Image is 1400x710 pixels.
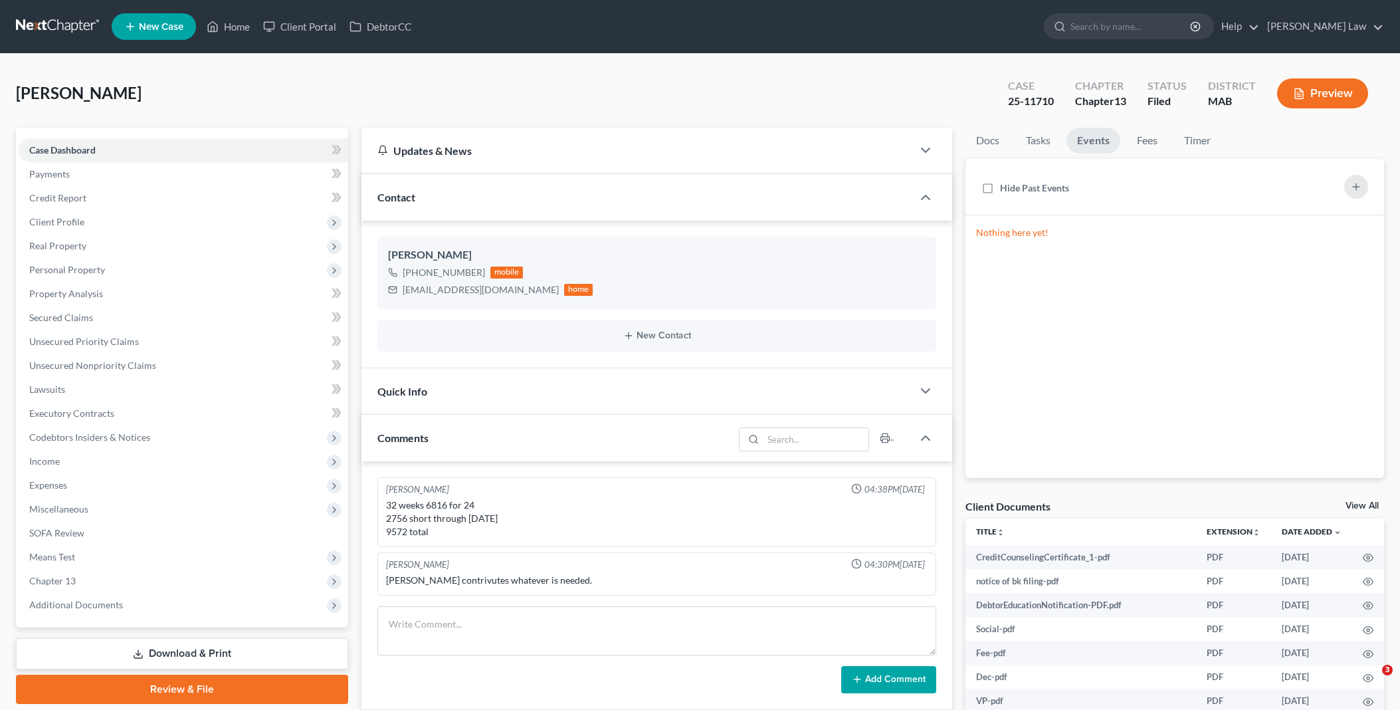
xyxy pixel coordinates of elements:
a: Credit Report [19,186,348,210]
p: Nothing here yet! [965,215,1384,250]
a: Home [200,15,256,39]
td: PDF [1196,545,1271,569]
span: Property Analysis [29,288,103,299]
span: Secured Claims [29,312,93,323]
span: Real Property [29,240,86,251]
div: Client Documents [965,499,1050,513]
div: MAB [1208,94,1256,109]
input: Search... [763,428,869,451]
span: Credit Report [29,192,86,203]
span: Codebtors Insiders & Notices [29,431,150,443]
span: Executory Contracts [29,408,114,419]
a: Date Added expand_more [1282,527,1342,536]
a: View All [1346,501,1379,511]
div: [EMAIL_ADDRESS][DOMAIN_NAME] [403,283,559,296]
span: Case Dashboard [29,144,96,156]
span: Hide Past Events [1000,182,1069,193]
td: PDF [1196,617,1271,641]
td: Dec-pdf [965,665,1196,689]
a: Events [1066,128,1120,154]
div: District [1208,78,1256,94]
td: CreditCounselingCertificate_1-pdf [965,545,1196,569]
a: Titleunfold_more [976,527,1005,536]
i: expand_more [1334,529,1342,536]
span: New Case [139,22,183,32]
div: Case [1008,78,1054,94]
span: 3 [1382,665,1393,675]
a: Download & Print [16,638,348,669]
a: Executory Contracts [19,402,348,425]
span: Lawsuits [29,384,65,395]
td: notice of bk filing-pdf [965,569,1196,593]
span: Expenses [29,479,67,491]
a: Case Dashboard [19,138,348,162]
span: 13 [1114,94,1126,107]
input: Search by name... [1070,14,1192,39]
span: Payments [29,168,70,179]
span: [PERSON_NAME] [16,83,142,102]
span: Personal Property [29,264,105,275]
div: Updates & News [377,144,897,158]
td: [DATE] [1271,617,1352,641]
div: Status [1148,78,1187,94]
td: [DATE] [1271,593,1352,617]
td: [DATE] [1271,569,1352,593]
span: Income [29,455,60,467]
button: Add Comment [841,666,936,694]
a: [PERSON_NAME] Law [1260,15,1383,39]
a: Property Analysis [19,282,348,306]
a: Unsecured Nonpriority Claims [19,354,348,378]
td: Fee-pdf [965,641,1196,665]
div: 25-11710 [1008,94,1054,109]
a: Client Portal [256,15,343,39]
span: Comments [377,431,429,444]
div: [PERSON_NAME] [386,483,449,496]
span: Additional Documents [29,599,123,610]
div: [PERSON_NAME] [386,558,449,571]
a: Help [1215,15,1259,39]
td: PDF [1196,641,1271,665]
a: Secured Claims [19,306,348,330]
a: Tasks [1015,128,1061,154]
span: 04:38PM[DATE] [864,483,925,496]
div: Chapter [1075,78,1126,94]
a: Extensionunfold_more [1207,527,1260,536]
td: PDF [1196,569,1271,593]
a: Docs [965,128,1010,154]
td: [DATE] [1271,665,1352,689]
a: Fees [1126,128,1168,154]
a: SOFA Review [19,521,348,545]
div: Chapter [1075,94,1126,109]
span: Unsecured Nonpriority Claims [29,360,156,371]
span: Unsecured Priority Claims [29,336,139,347]
span: Contact [377,191,415,203]
a: Review & File [16,675,348,704]
span: SOFA Review [29,527,84,538]
span: 04:30PM[DATE] [864,558,925,571]
td: Social-pdf [965,617,1196,641]
iframe: Intercom live chat [1355,665,1387,697]
a: Payments [19,162,348,186]
span: Client Profile [29,216,84,227]
a: DebtorCC [343,15,418,39]
td: [DATE] [1271,641,1352,665]
i: unfold_more [1252,529,1260,536]
div: [PERSON_NAME] [388,247,926,263]
div: Filed [1148,94,1187,109]
i: unfold_more [997,529,1005,536]
td: [DATE] [1271,545,1352,569]
span: Miscellaneous [29,503,88,515]
a: Unsecured Priority Claims [19,330,348,354]
span: Quick Info [377,385,427,398]
td: PDF [1196,665,1271,689]
a: Lawsuits [19,378,348,402]
div: home [564,284,593,296]
button: New Contact [388,330,926,341]
div: [PERSON_NAME] contrivutes whatever is needed. [386,574,928,587]
td: DebtorEducationNotification-PDF.pdf [965,593,1196,617]
button: Preview [1277,78,1368,108]
td: PDF [1196,593,1271,617]
a: Timer [1173,128,1221,154]
div: mobile [490,267,524,279]
span: Chapter 13 [29,575,76,586]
